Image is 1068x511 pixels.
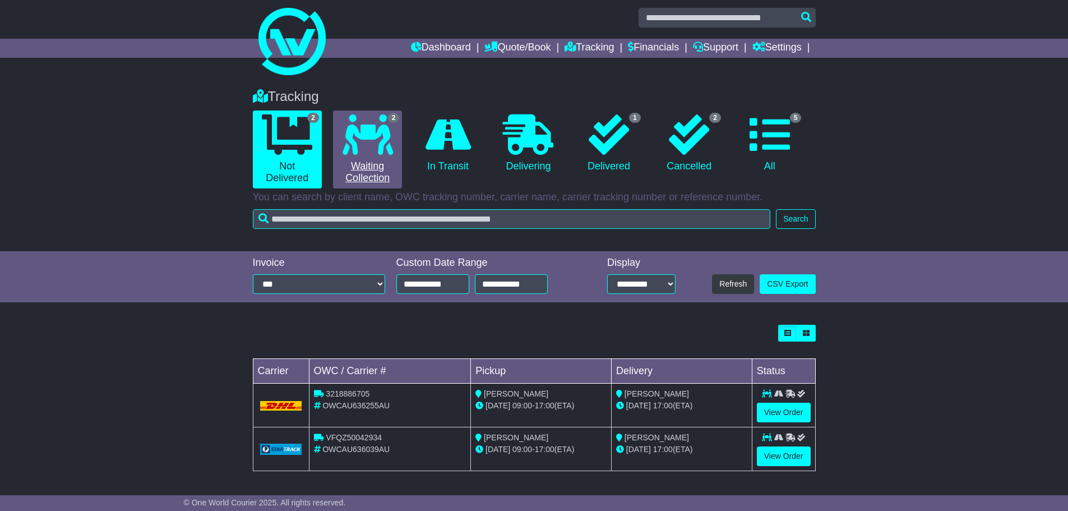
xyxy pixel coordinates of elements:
[260,444,302,455] img: GetCarrierServiceLogo
[757,446,811,466] a: View Order
[326,389,369,398] span: 3218886705
[752,359,815,384] td: Status
[512,401,532,410] span: 09:00
[322,445,390,454] span: OWCAU636039AU
[184,498,346,507] span: © One World Courier 2025. All rights reserved.
[535,401,554,410] span: 17:00
[735,111,804,177] a: 5 All
[307,113,319,123] span: 2
[760,274,815,294] a: CSV Export
[653,401,673,410] span: 17:00
[607,257,676,269] div: Display
[655,111,724,177] a: 2 Cancelled
[629,113,641,123] span: 1
[475,400,607,412] div: - (ETA)
[484,433,548,442] span: [PERSON_NAME]
[757,403,811,422] a: View Order
[693,39,738,58] a: Support
[611,359,752,384] td: Delivery
[776,209,815,229] button: Search
[484,39,551,58] a: Quote/Book
[574,111,643,177] a: 1 Delivered
[396,257,576,269] div: Custom Date Range
[625,389,689,398] span: [PERSON_NAME]
[494,111,563,177] a: Delivering
[253,111,322,188] a: 2 Not Delivered
[616,400,747,412] div: (ETA)
[253,191,816,204] p: You can search by client name, OWC tracking number, carrier name, carrier tracking number or refe...
[253,359,309,384] td: Carrier
[626,401,651,410] span: [DATE]
[484,389,548,398] span: [PERSON_NAME]
[471,359,612,384] td: Pickup
[253,257,385,269] div: Invoice
[413,111,482,177] a: In Transit
[653,445,673,454] span: 17:00
[475,444,607,455] div: - (ETA)
[388,113,400,123] span: 2
[486,401,510,410] span: [DATE]
[616,444,747,455] div: (ETA)
[260,401,302,410] img: DHL.png
[712,274,754,294] button: Refresh
[512,445,532,454] span: 09:00
[333,111,402,188] a: 2 Waiting Collection
[411,39,471,58] a: Dashboard
[752,39,802,58] a: Settings
[626,445,651,454] span: [DATE]
[486,445,510,454] span: [DATE]
[322,401,390,410] span: OWCAU636255AU
[247,89,821,105] div: Tracking
[628,39,679,58] a: Financials
[565,39,614,58] a: Tracking
[625,433,689,442] span: [PERSON_NAME]
[790,113,802,123] span: 5
[709,113,721,123] span: 2
[535,445,554,454] span: 17:00
[326,433,382,442] span: VFQZ50042934
[309,359,471,384] td: OWC / Carrier #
